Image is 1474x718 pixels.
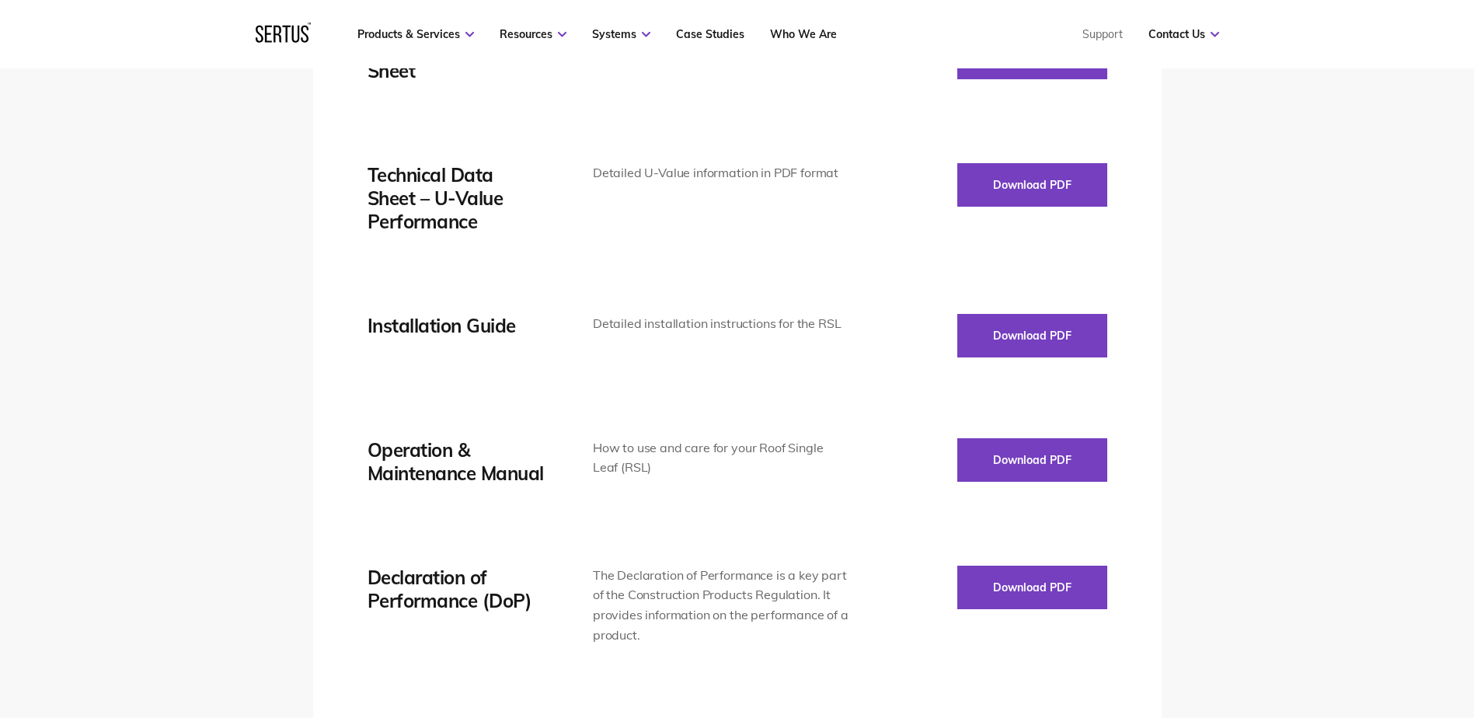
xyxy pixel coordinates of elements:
[1082,27,1123,41] a: Support
[1148,27,1219,41] a: Contact Us
[1194,538,1474,718] iframe: Chat Widget
[357,27,474,41] a: Products & Services
[676,27,744,41] a: Case Studies
[957,566,1107,609] button: Download PDF
[593,163,850,183] div: Detailed U-Value information in PDF format
[593,438,850,478] div: How to use and care for your Roof Single Leaf (RSL)
[593,314,850,334] div: Detailed installation instructions for the RSL
[957,163,1107,207] button: Download PDF
[770,27,837,41] a: Who We Are
[500,27,566,41] a: Resources
[957,438,1107,482] button: Download PDF
[592,27,650,41] a: Systems
[368,438,546,485] div: Operation & Maintenance Manual
[957,314,1107,357] button: Download PDF
[593,566,850,645] div: The Declaration of Performance is a key part of the Construction Products Regulation. It provides...
[368,566,546,612] div: Declaration of Performance (DoP)
[368,163,546,233] div: Technical Data Sheet – U-Value Performance
[368,314,546,337] div: Installation Guide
